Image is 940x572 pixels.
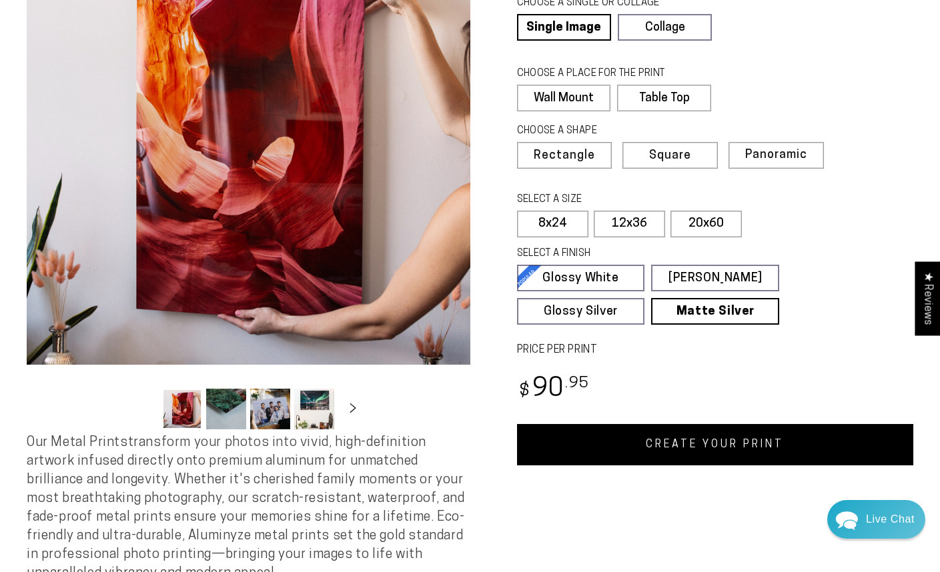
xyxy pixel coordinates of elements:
label: 8x24 [517,211,588,237]
a: Matte Silver [651,298,779,325]
button: Slide left [129,394,158,423]
label: Table Top [617,85,711,111]
span: Square [649,150,691,162]
a: Single Image [517,14,611,41]
span: Panoramic [745,149,807,161]
legend: SELECT A FINISH [517,247,750,261]
legend: SELECT A SIZE [517,193,695,207]
a: Glossy Silver [517,298,645,325]
a: Glossy White [517,265,645,291]
bdi: 90 [517,377,590,403]
label: Wall Mount [517,85,611,111]
button: Load image 1 in gallery view [162,389,202,429]
div: Click to open Judge.me floating reviews tab [915,261,940,335]
span: Rectangle [534,150,595,162]
button: Load image 2 in gallery view [206,389,246,429]
div: Contact Us Directly [866,500,915,539]
a: [PERSON_NAME] [651,265,779,291]
legend: CHOOSE A SHAPE [517,124,701,139]
label: 20x60 [670,211,742,237]
label: 12x36 [594,211,665,237]
button: Load image 3 in gallery view [250,389,290,429]
legend: CHOOSE A PLACE FOR THE PRINT [517,67,699,81]
button: Slide right [338,394,368,423]
span: $ [519,383,530,401]
label: PRICE PER PRINT [517,343,914,358]
a: CREATE YOUR PRINT [517,424,914,465]
button: Load image 4 in gallery view [294,389,334,429]
div: Chat widget toggle [827,500,925,539]
sup: .95 [565,376,589,391]
a: Collage [618,14,712,41]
